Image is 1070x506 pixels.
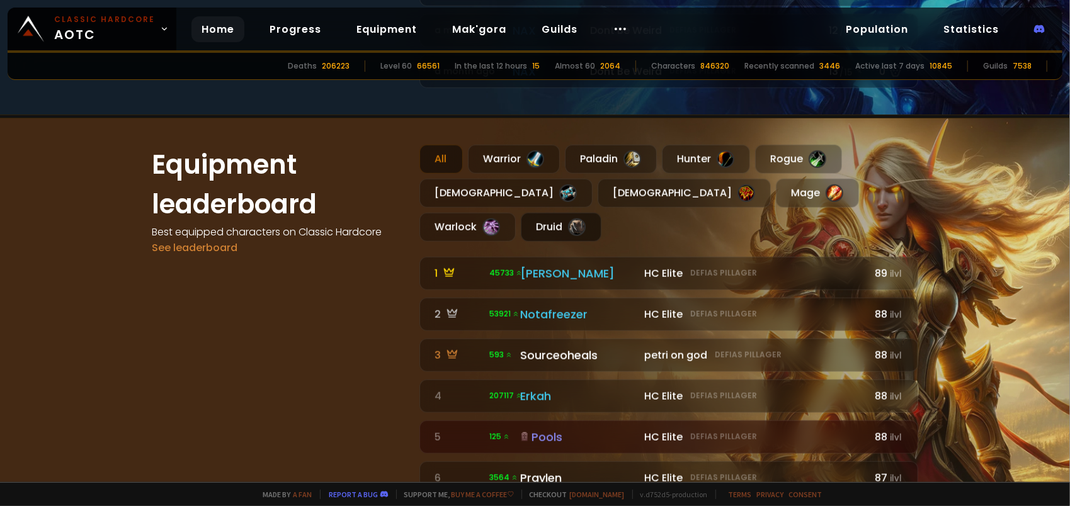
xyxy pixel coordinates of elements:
small: ilvl [891,309,902,321]
div: [DEMOGRAPHIC_DATA] [419,179,593,208]
div: 88 [870,388,902,404]
div: Praylen [520,469,637,486]
a: Buy me a coffee [452,490,514,499]
div: 5 [435,429,482,445]
div: Druid [521,213,601,242]
div: Active last 7 days [855,60,925,72]
small: Defias Pillager [715,349,782,361]
div: 15 [532,60,540,72]
a: Guilds [532,16,588,42]
a: Report a bug [329,490,378,499]
a: 3 593 Sourceoheals petri on godDefias Pillager88ilvl [419,339,918,372]
div: 88 [870,429,902,445]
span: Support me, [396,490,514,499]
a: Terms [729,490,752,499]
small: ilvl [891,432,902,444]
div: Characters [651,60,695,72]
div: Warrior [468,145,560,174]
div: Sourceoheals [520,347,637,364]
a: 6 3564 Praylen HC EliteDefias Pillager87ilvl [419,461,918,495]
div: HC Elite [644,266,862,281]
a: Classic HardcoreAOTC [8,8,176,50]
a: Home [191,16,244,42]
span: 125 [489,431,510,442]
h1: Equipment leaderboard [152,145,404,224]
small: ilvl [891,473,902,485]
div: 3 [435,347,482,363]
div: Almost 60 [555,60,595,72]
div: 2 [435,306,482,322]
a: See leaderboard [152,240,238,255]
small: Defias Pillager [690,431,757,442]
span: v. d752d5 - production [632,490,708,499]
a: 2 53921 Notafreezer HC EliteDefias Pillager88ilvl [419,298,918,331]
div: Notafreezer [520,306,637,323]
div: In the last 12 hours [455,60,527,72]
div: 1 [435,266,482,281]
div: Deaths [288,60,317,72]
span: 207117 [489,390,523,402]
div: 4 [435,388,482,404]
div: 3446 [819,60,840,72]
span: Checkout [521,490,625,499]
div: Guilds [983,60,1008,72]
a: Progress [259,16,331,42]
a: [DOMAIN_NAME] [570,490,625,499]
div: 2064 [600,60,620,72]
div: HC Elite [644,470,862,486]
div: All [419,145,463,174]
span: 53921 [489,308,520,320]
div: 7538 [1013,60,1032,72]
div: Paladin [565,145,657,174]
small: Defias Pillager [690,472,757,483]
div: 89 [870,266,902,281]
h4: Best equipped characters on Classic Hardcore [152,224,404,240]
span: 593 [489,349,513,361]
span: AOTC [54,14,155,44]
div: Mage [776,179,859,208]
div: petri on god [644,347,862,363]
a: 5 125 Pools HC EliteDefias Pillager88ilvl [419,420,918,454]
span: 45733 [489,267,523,279]
a: Privacy [757,490,784,499]
div: Level 60 [380,60,412,72]
small: ilvl [891,350,902,362]
small: ilvl [891,391,902,403]
small: Defias Pillager [690,267,757,279]
a: 1 45733 [PERSON_NAME] HC EliteDefias Pillager89ilvl [419,257,918,290]
a: Mak'gora [442,16,516,42]
a: Equipment [346,16,427,42]
small: Defias Pillager [690,308,757,320]
a: Consent [789,490,822,499]
small: Classic Hardcore [54,14,155,25]
div: Recently scanned [744,60,814,72]
span: Made by [256,490,312,499]
small: Defias Pillager [690,390,757,402]
div: Rogue [755,145,842,174]
a: a fan [293,490,312,499]
div: Hunter [662,145,750,174]
div: Warlock [419,213,516,242]
div: HC Elite [644,429,862,445]
div: [PERSON_NAME] [520,265,637,282]
div: HC Elite [644,388,862,404]
a: Statistics [933,16,1009,42]
small: ilvl [891,268,902,280]
div: 88 [870,306,902,322]
a: 4 207117 Erkah HC EliteDefias Pillager88ilvl [419,379,918,413]
div: 6 [435,470,482,486]
div: 66561 [417,60,440,72]
span: 3564 [489,472,518,483]
a: Population [836,16,918,42]
div: 10845 [930,60,952,72]
div: Pools [520,429,637,446]
div: 87 [870,470,902,486]
div: 846320 [700,60,729,72]
div: [DEMOGRAPHIC_DATA] [598,179,771,208]
div: HC Elite [644,306,862,322]
div: 206223 [322,60,350,72]
div: Erkah [520,388,637,405]
div: 88 [870,347,902,363]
